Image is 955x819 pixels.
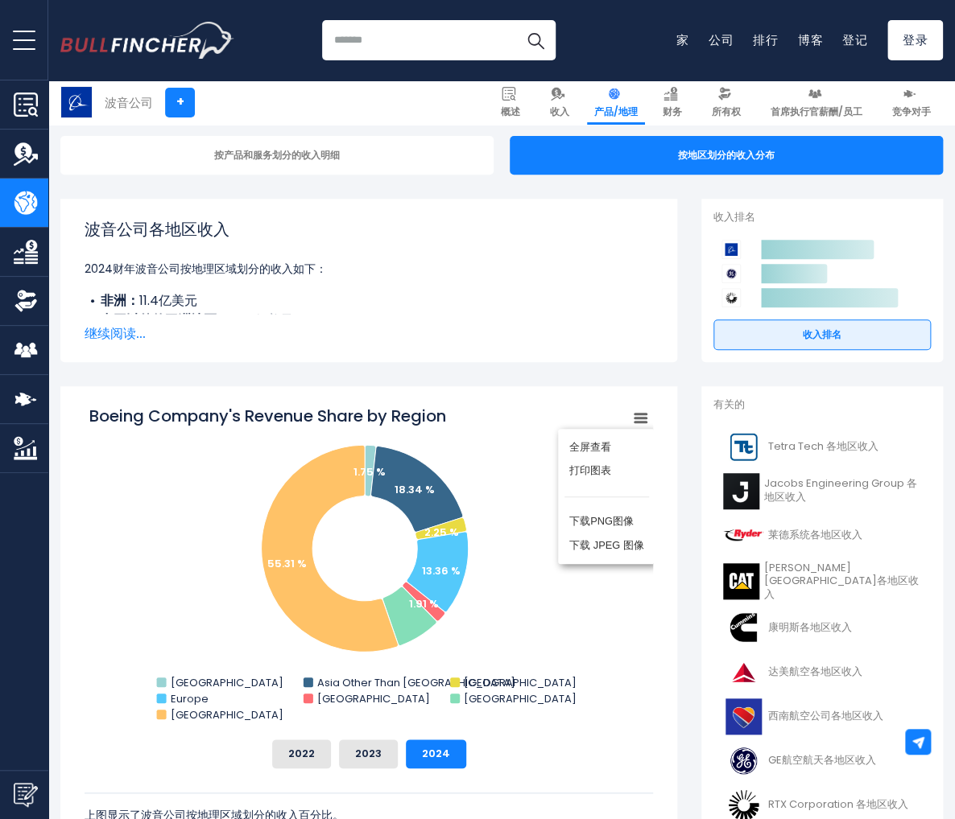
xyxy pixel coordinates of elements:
font: [PERSON_NAME][GEOGRAPHIC_DATA]各地区收入 [764,560,919,603]
a: 产品/地理 [587,80,645,125]
tspan: Boeing Company's Revenue Share by Region [89,405,446,427]
a: 家 [676,31,689,48]
text: 55.31 % [267,556,307,571]
font: 所有权 [712,105,741,118]
a: 康明斯各地区收入 [713,606,931,650]
img: R 标志 [723,517,763,554]
button: 搜索 [515,20,556,60]
font: 莱德系统各地区收入 [768,527,862,542]
a: 登记 [842,31,868,48]
img: 英航标志 [61,87,92,117]
text: Europe [171,691,209,706]
img: 通用电气公司徽标 [723,743,763,779]
font: 打印图表 [569,464,611,476]
text: 1.75 % [353,464,385,479]
font: 2023 [355,746,382,761]
font: 按地区划分的收入分布 [678,148,775,162]
font: Jacobs Engineering Group 各地区收入 [764,475,917,504]
a: 登录 [887,20,944,60]
a: Tetra Tech 各地区收入 [713,425,931,469]
a: 收入排名 [713,319,931,350]
text: [GEOGRAPHIC_DATA] [171,707,283,722]
font: 按产品和服务划分的收入明细 [214,148,340,162]
font: 波音公司各地区收入 [85,218,229,241]
font: 全屏查看 [569,441,611,453]
img: LUV 标志 [723,698,763,735]
img: 波音公司竞争对手徽标 [721,240,741,259]
a: 收入 [543,80,577,125]
font: 有关的 [713,397,745,412]
font: 西南航空公司各地区收入 [768,708,883,723]
text: 2.25 % [424,525,459,540]
font: 继续阅读... [85,324,146,343]
font: 下载 JPEG 图像 [569,539,644,551]
font: 收入排名 [713,209,755,224]
a: 所有权 [705,80,748,125]
a: 达美航空各地区收入 [713,650,931,694]
font: 非洲： [101,291,139,310]
font: 收入排名 [803,327,841,341]
font: Tetra Tech 各地区收入 [768,438,879,454]
text: 18.34 % [395,482,435,497]
img: CAT 徽标 [723,563,759,599]
text: [GEOGRAPHIC_DATA] [317,691,430,706]
a: 博客 [798,31,824,48]
font: 11.4亿美元 [139,291,197,310]
text: [GEOGRAPHIC_DATA] [171,675,283,690]
font: 竞争对手 [892,105,931,118]
font: RTX Corporation 各地区收入 [768,796,908,812]
text: [GEOGRAPHIC_DATA] [464,675,577,690]
img: TTEK 徽标 [723,429,763,465]
button: 2022 [272,739,331,768]
font: 达美航空各地区收入 [768,664,862,679]
font: + [176,93,184,111]
img: GE航空航天竞争对手徽标 [721,264,741,283]
font: 首席执行官薪酬/员工 [771,105,862,118]
a: [PERSON_NAME][GEOGRAPHIC_DATA]各地区收入 [713,558,931,607]
a: 概述 [494,80,527,125]
a: 莱德系统各地区收入 [713,513,931,558]
font: 登录 [903,31,928,48]
a: GE航空航天各地区收入 [713,739,931,783]
button: 2023 [339,739,398,768]
font: 2024 [422,746,450,761]
a: 前往主页 [60,22,234,59]
font: 概述 [501,105,520,118]
font: 2022 [288,746,315,761]
img: Bullfincher 徽标 [60,22,234,59]
text: [GEOGRAPHIC_DATA] [464,691,577,706]
font: 下载PNG图像 [569,515,634,527]
font: 波音公司 [105,94,153,111]
img: J 标志 [723,473,759,509]
font: 产品/地理 [594,105,638,118]
img: RTX 公司竞争对手徽标 [721,288,741,307]
a: + [165,88,195,117]
font: 中国以外的亚洲地区： [101,311,229,329]
a: 竞争对手 [885,80,938,125]
font: 康明斯各地区收入 [768,619,852,635]
a: 西南航空公司各地区收入 [713,694,931,739]
svg: 波音公司各地区收入份额 [85,405,653,726]
img: CMI 徽标 [723,610,763,646]
a: Jacobs Engineering Group 各地区收入 [713,469,931,513]
a: 首席执行官薪酬/员工 [763,80,870,125]
text: 13.36 % [422,563,461,578]
a: 排行 [753,31,779,48]
font: 财务 [663,105,682,118]
img: DAL 徽标 [723,654,763,690]
img: 所有权 [14,289,38,313]
font: 收入 [550,105,569,118]
font: 2024财年波音公司按地理区域划分的收入如下： [85,261,327,277]
a: 财务 [655,80,689,125]
text: 1.91 % [409,596,439,611]
font: GE航空航天各地区收入 [768,752,876,768]
a: 公司 [709,31,734,48]
button: 2024 [406,739,466,768]
font: 119.9亿美元 [229,311,293,329]
text: Asia Other Than [GEOGRAPHIC_DATA] [317,675,515,690]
